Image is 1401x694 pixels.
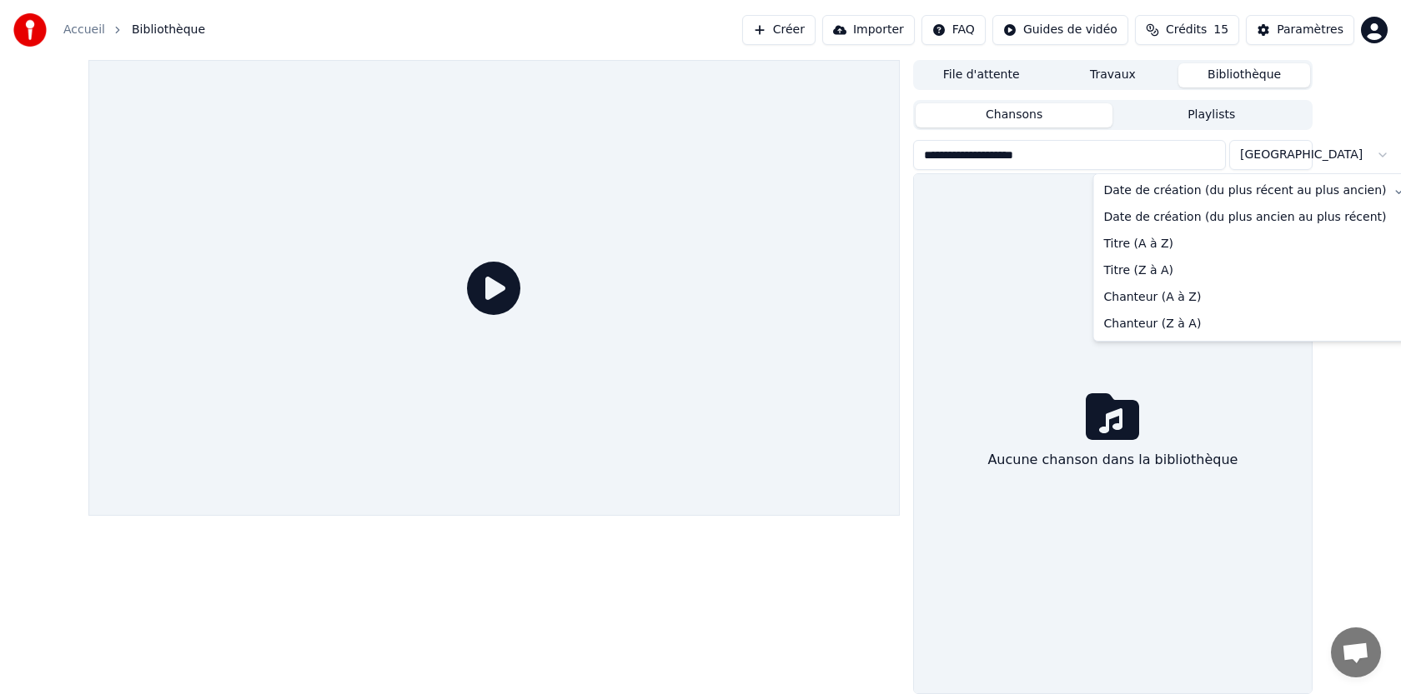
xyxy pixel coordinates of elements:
[1104,262,1174,279] span: Titre (Z à A)
[1104,209,1387,226] span: Date de création (du plus ancien au plus récent)
[1104,182,1387,199] span: Date de création (du plus récent au plus ancien)
[1104,316,1202,332] span: Chanteur (Z à A)
[1104,289,1202,306] span: Chanteur (A à Z)
[1104,236,1174,252] span: Titre (A à Z)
